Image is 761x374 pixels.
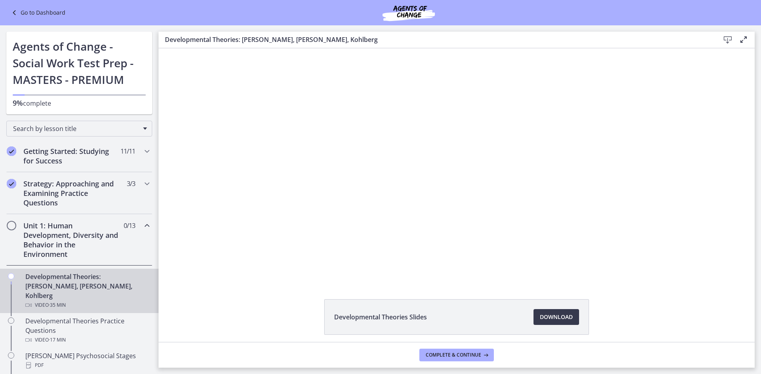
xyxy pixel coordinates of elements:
a: Go to Dashboard [10,8,65,17]
a: Download [533,309,579,325]
iframe: Video Lesson [159,48,755,281]
span: Download [540,312,573,322]
div: Search by lesson title [6,121,152,137]
span: 3 / 3 [127,179,135,188]
div: [PERSON_NAME] Psychosocial Stages [25,351,149,370]
h3: Developmental Theories: [PERSON_NAME], [PERSON_NAME], Kohlberg [165,35,707,44]
img: Agents of Change [361,3,456,22]
div: Developmental Theories Practice Questions [25,316,149,345]
span: · 35 min [49,300,66,310]
i: Completed [7,179,16,188]
span: 11 / 11 [120,146,135,156]
p: complete [13,98,146,108]
h1: Agents of Change - Social Work Test Prep - MASTERS - PREMIUM [13,38,146,88]
div: PDF [25,361,149,370]
h2: Strategy: Approaching and Examining Practice Questions [23,179,120,207]
div: Video [25,300,149,310]
div: Developmental Theories: [PERSON_NAME], [PERSON_NAME], Kohlberg [25,272,149,310]
span: 0 / 13 [124,221,135,230]
span: Search by lesson title [13,124,139,133]
i: Completed [7,146,16,156]
span: · 17 min [49,335,66,345]
span: Complete & continue [426,352,481,358]
h2: Unit 1: Human Development, Diversity and Behavior in the Environment [23,221,120,259]
span: Developmental Theories Slides [334,312,427,322]
h2: Getting Started: Studying for Success [23,146,120,165]
button: Complete & continue [419,349,494,361]
span: 9% [13,98,23,108]
div: Video [25,335,149,345]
